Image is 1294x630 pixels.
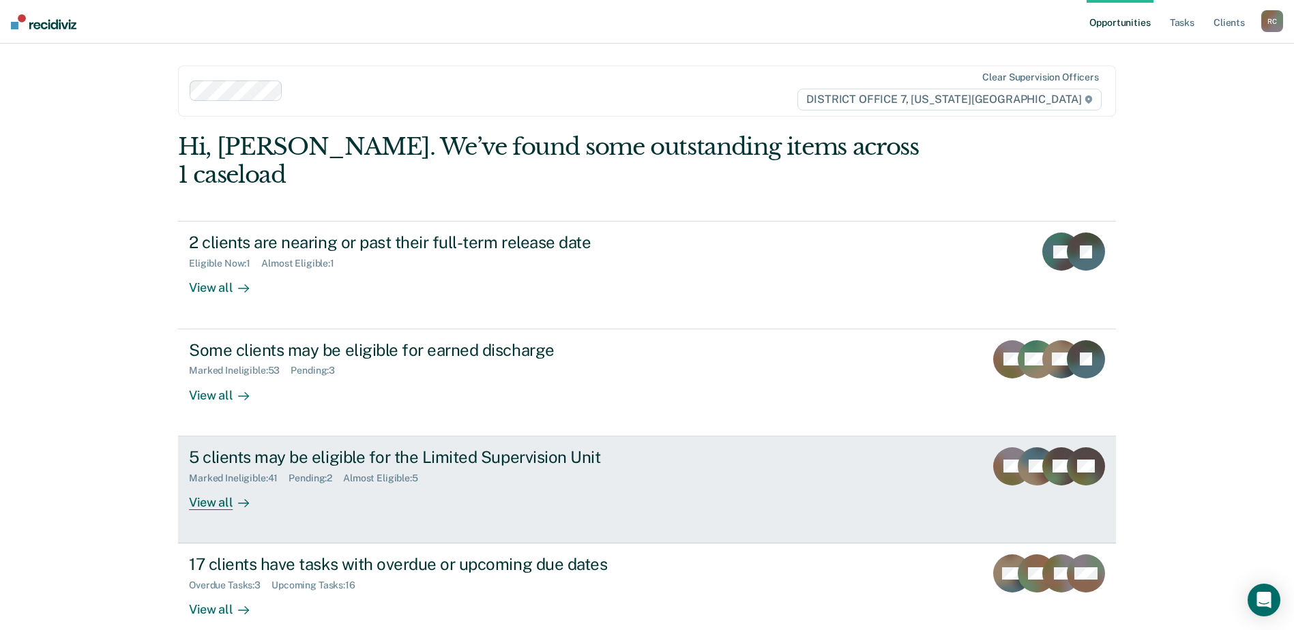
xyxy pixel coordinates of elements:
[189,269,265,296] div: View all
[11,14,76,29] img: Recidiviz
[189,232,668,252] div: 2 clients are nearing or past their full-term release date
[189,258,261,269] div: Eligible Now : 1
[189,447,668,467] div: 5 clients may be eligible for the Limited Supervision Unit
[797,89,1101,110] span: DISTRICT OFFICE 7, [US_STATE][GEOGRAPHIC_DATA]
[271,580,366,591] div: Upcoming Tasks : 16
[189,376,265,403] div: View all
[1261,10,1283,32] button: RC
[261,258,345,269] div: Almost Eligible : 1
[189,340,668,360] div: Some clients may be eligible for earned discharge
[343,472,429,484] div: Almost Eligible : 5
[189,554,668,574] div: 17 clients have tasks with overdue or upcoming due dates
[178,221,1116,329] a: 2 clients are nearing or past their full-term release dateEligible Now:1Almost Eligible:1View all
[982,72,1098,83] div: Clear supervision officers
[178,133,928,189] div: Hi, [PERSON_NAME]. We’ve found some outstanding items across 1 caseload
[189,365,291,376] div: Marked Ineligible : 53
[289,472,343,484] div: Pending : 2
[189,591,265,618] div: View all
[291,365,346,376] div: Pending : 3
[178,329,1116,436] a: Some clients may be eligible for earned dischargeMarked Ineligible:53Pending:3View all
[189,580,271,591] div: Overdue Tasks : 3
[189,472,289,484] div: Marked Ineligible : 41
[1261,10,1283,32] div: R C
[1248,584,1280,616] div: Open Intercom Messenger
[178,436,1116,543] a: 5 clients may be eligible for the Limited Supervision UnitMarked Ineligible:41Pending:2Almost Eli...
[189,483,265,510] div: View all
